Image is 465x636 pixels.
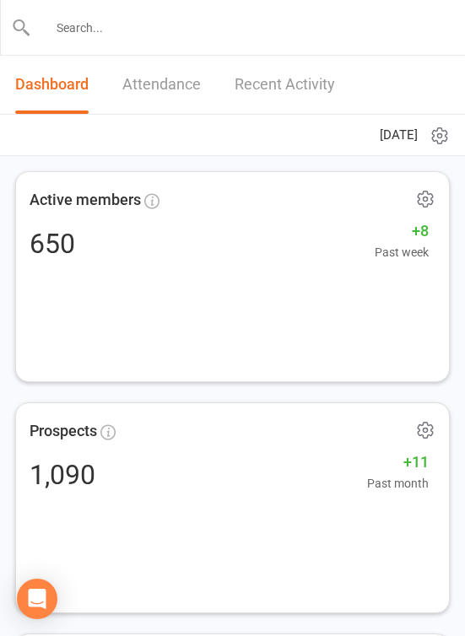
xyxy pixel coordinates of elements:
span: +11 [367,450,429,475]
a: Dashboard [15,56,89,114]
span: Active members [30,188,141,213]
a: Attendance [122,56,201,114]
span: [DATE] [380,125,418,145]
a: Recent Activity [235,56,335,114]
input: Search... [31,16,435,40]
span: +8 [375,219,429,244]
div: 650 [30,230,75,257]
span: Past week [375,243,429,261]
span: Prospects [30,419,97,444]
div: 1,090 [30,461,95,488]
div: Open Intercom Messenger [17,579,57,619]
span: Past month [367,474,429,493]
